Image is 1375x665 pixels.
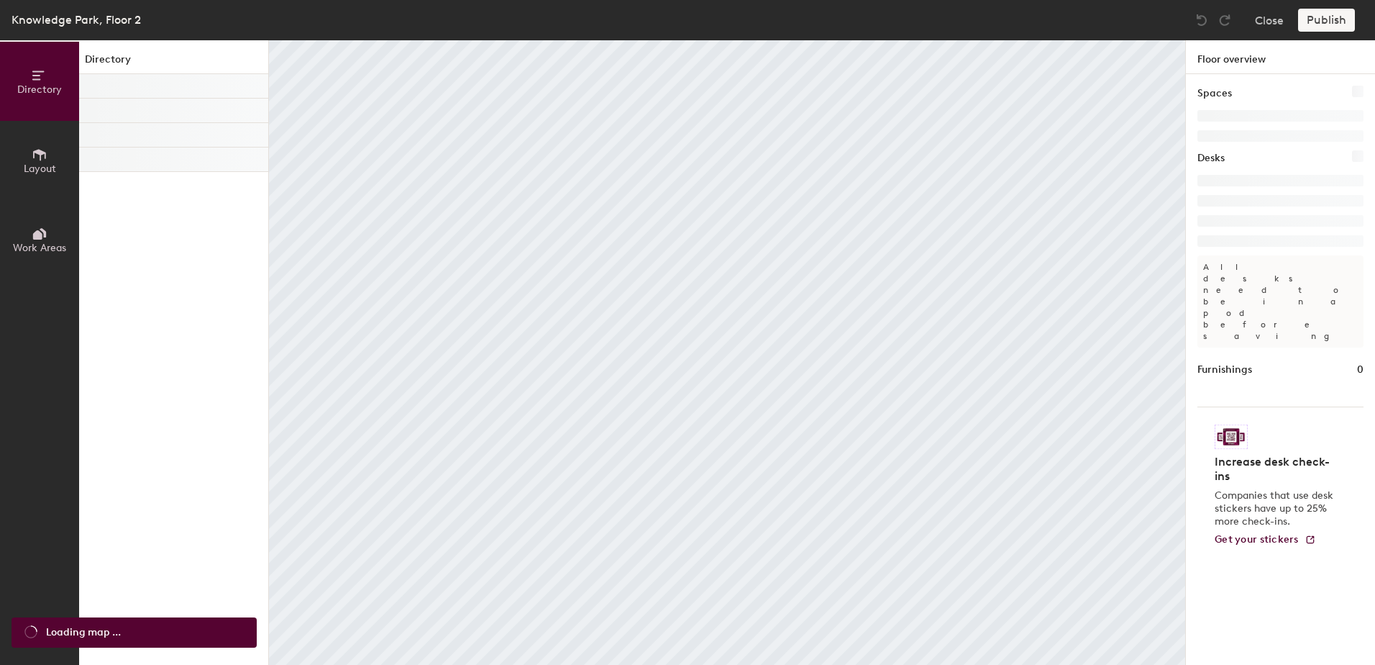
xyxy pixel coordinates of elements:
[1197,255,1363,348] p: All desks need to be in a pod before saving
[1255,9,1284,32] button: Close
[1186,40,1375,74] h1: Floor overview
[46,625,121,641] span: Loading map ...
[1197,362,1252,378] h1: Furnishings
[1194,13,1209,27] img: Undo
[1215,534,1316,546] a: Get your stickers
[79,52,268,74] h1: Directory
[12,11,141,29] div: Knowledge Park, Floor 2
[24,163,56,175] span: Layout
[1197,150,1225,166] h1: Desks
[1197,86,1232,101] h1: Spaces
[1357,362,1363,378] h1: 0
[1218,13,1232,27] img: Redo
[1215,489,1338,528] p: Companies that use desk stickers have up to 25% more check-ins.
[17,83,62,96] span: Directory
[1215,425,1248,449] img: Sticker logo
[1215,533,1299,546] span: Get your stickers
[269,40,1185,665] canvas: Map
[1215,455,1338,484] h4: Increase desk check-ins
[13,242,66,254] span: Work Areas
